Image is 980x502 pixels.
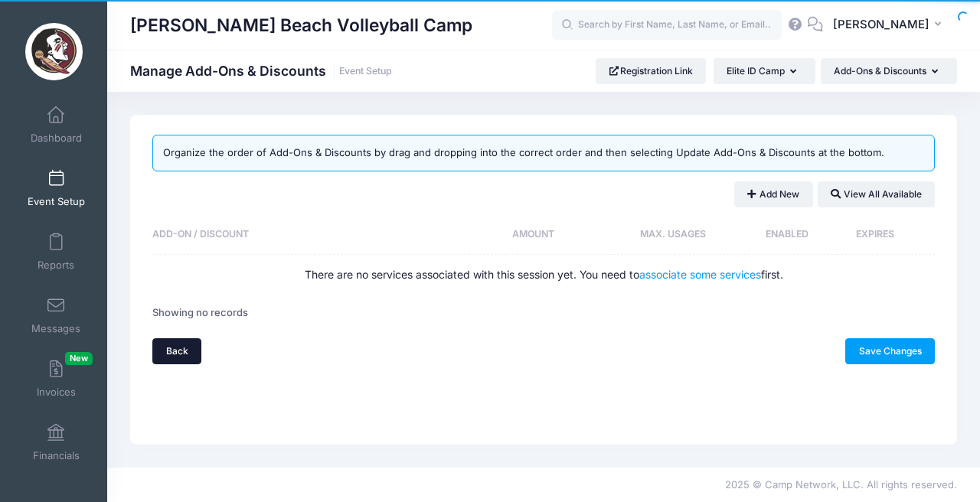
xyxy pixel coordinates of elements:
th: Enabled [744,215,837,255]
a: associate some services [639,268,761,281]
a: InvoicesNew [20,352,93,406]
button: Elite ID Camp [714,58,815,84]
button: Add New [734,181,813,207]
button: [PERSON_NAME] [823,8,957,43]
a: Event Setup [339,66,392,77]
span: Dashboard [31,132,82,145]
span: [PERSON_NAME] [833,16,929,33]
a: Save Changes [845,338,935,364]
th: Add-On / Discount [152,215,505,255]
div: Showing no records [152,295,248,331]
span: Reports [38,259,74,272]
span: Elite ID Camp [727,65,785,77]
h1: Manage Add-Ons & Discounts [130,63,392,79]
th: Amount [505,215,609,255]
a: Dashboard [20,98,93,152]
a: Event Setup [20,161,93,215]
img: Brooke Niles Beach Volleyball Camp [25,23,83,80]
th: Max. Usages [609,215,744,255]
span: Invoices [37,386,76,399]
a: Back [152,338,201,364]
span: New [65,352,93,365]
td: There are no services associated with this session yet. You need to first. [152,255,935,295]
button: Add-Ons & Discounts [821,58,957,84]
a: Reports [20,225,93,279]
span: Event Setup [28,195,85,208]
h1: [PERSON_NAME] Beach Volleyball Camp [130,8,472,43]
span: 2025 © Camp Network, LLC. All rights reserved. [725,478,957,491]
a: Messages [20,288,93,342]
a: Financials [20,416,93,469]
th: Expires [837,215,921,255]
span: Messages [31,322,80,335]
button: View All Available [818,181,935,207]
input: Search by First Name, Last Name, or Email... [552,10,782,41]
span: Financials [33,449,80,462]
a: Registration Link [596,58,707,84]
div: Organize the order of Add-Ons & Discounts by drag and dropping into the correct order and then se... [152,135,935,171]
